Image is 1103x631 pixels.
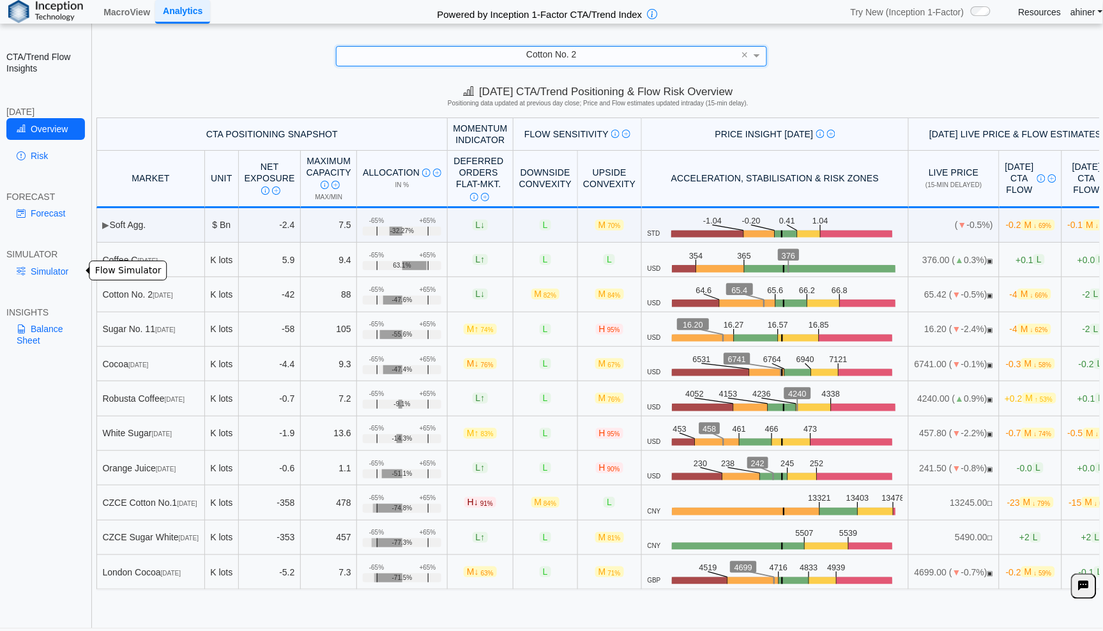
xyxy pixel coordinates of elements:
[96,118,448,151] th: CTA Positioning Snapshot
[1021,358,1054,369] span: M
[648,438,661,446] span: USD
[696,285,712,295] text: 64.6
[1010,289,1051,300] span: -4
[958,220,967,230] span: ▼
[604,254,615,265] span: L
[152,430,172,437] span: [DATE]
[301,416,357,451] td: 13.6
[301,521,357,555] td: 457
[832,285,848,295] text: 66.8
[205,521,239,555] td: K lots
[1083,324,1102,335] span: -2
[608,222,621,229] span: 70%
[1090,324,1102,335] span: L
[6,145,85,167] a: Risk
[420,286,436,294] div: +65%
[1083,289,1102,300] span: -2
[420,529,436,536] div: +65%
[205,151,239,208] th: Unit
[827,130,835,138] img: Read More
[1037,174,1046,183] img: Info
[733,424,747,434] text: 461
[103,462,199,474] div: Orange Juice
[780,216,796,225] text: 0.41
[453,155,504,202] div: Deferred Orders FLAT-MKT.
[909,347,1000,381] td: 6741.00 ( -0.1%)
[1005,393,1056,404] span: +0.2
[96,208,205,243] td: Soft Agg.
[473,393,489,404] span: L
[205,347,239,381] td: K lots
[369,460,384,468] div: -65%
[531,289,560,300] span: M
[729,355,747,365] text: 6741
[987,361,993,369] span: OPEN: Market session is currently open.
[519,128,636,140] div: Flow Sensitivity
[673,424,687,434] text: 453
[369,529,384,536] div: -65%
[6,191,85,202] div: FORECAST
[473,462,489,473] span: L
[693,355,711,365] text: 6531
[987,396,993,403] span: OPEN: Market session is currently open.
[392,470,413,478] span: -51.1%
[420,252,436,259] div: +65%
[1033,462,1044,473] span: L
[722,459,735,469] text: 238
[464,324,497,335] span: M
[1010,324,1051,335] span: -4
[393,262,411,270] span: 63.1%
[6,202,85,224] a: Forecast
[987,257,993,264] span: OPEN: Market session is currently open.
[596,324,623,335] span: H
[955,255,964,265] span: ▲
[648,473,661,480] span: USD
[239,277,301,312] td: -42
[832,355,850,365] text: 7121
[1034,430,1052,437] span: ↓ 74%
[952,428,961,438] span: ▼
[1017,324,1051,335] span: M
[544,500,556,507] span: 84%
[239,521,301,555] td: -353
[987,466,993,473] span: OPEN: Market session is currently open.
[6,248,85,260] div: SIMULATOR
[369,286,384,294] div: -65%
[1005,161,1056,196] div: [DATE] CTA Flow
[1035,396,1053,403] span: ↑ 53%
[909,151,1000,208] th: Live Price
[952,359,961,369] span: ▼
[540,358,551,369] span: L
[694,459,708,469] text: 230
[742,49,749,61] span: ×
[6,118,85,140] a: Overview
[205,485,239,520] td: K lots
[6,307,85,318] div: INSIGHTS
[475,324,479,334] span: ↑
[797,528,816,538] text: 5507
[607,466,620,473] span: 90%
[420,321,436,328] div: +65%
[420,217,436,225] div: +65%
[1030,326,1048,333] span: ↓ 62%
[239,416,301,451] td: -1.9
[909,381,1000,416] td: 4240.00 ( 0.9%)
[909,312,1000,347] td: 16.20 ( -2.4%)
[155,326,175,333] span: [DATE]
[153,292,172,299] span: [DATE]
[540,462,551,473] span: L
[128,361,148,369] span: [DATE]
[743,216,761,225] text: -0.20
[245,161,295,196] div: Net Exposure
[513,151,577,208] th: Downside Convexity
[648,128,903,140] div: Price Insight [DATE]
[301,243,357,277] td: 9.4
[737,251,750,261] text: 365
[1090,289,1102,300] span: L
[842,528,860,538] text: 5539
[420,390,436,398] div: +65%
[881,494,904,503] text: 13478
[595,289,624,300] span: M
[1017,289,1051,300] span: M
[1033,254,1045,265] span: L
